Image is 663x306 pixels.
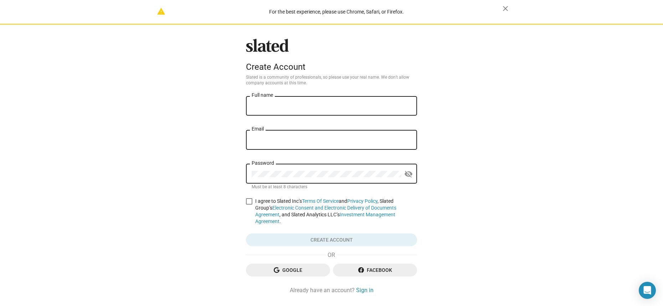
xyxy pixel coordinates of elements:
span: I agree to Slated Inc’s and , Slated Group’s , and Slated Analytics LLC’s . [255,198,417,225]
mat-icon: close [501,4,510,13]
mat-hint: Must be at least 8 characters [252,184,307,190]
a: Privacy Policy [347,198,377,204]
p: Slated is a community of professionals, so please use your real name. We don’t allow company acco... [246,75,417,86]
span: Google [252,264,324,276]
mat-icon: warning [157,7,165,16]
div: Already have an account? [246,286,417,294]
button: Google [246,264,330,276]
span: Facebook [339,264,411,276]
div: Open Intercom Messenger [639,282,656,299]
div: For the best experience, please use Chrome, Safari, or Firefox. [170,7,503,17]
button: Facebook [333,264,417,276]
a: Terms Of Service [302,198,339,204]
a: Electronic Consent and Electronic Delivery of Documents Agreement [255,205,396,217]
mat-icon: visibility_off [404,169,413,180]
div: Create Account [246,62,417,72]
a: Sign in [356,286,374,294]
sl-branding: Create Account [246,39,417,75]
button: Show password [401,167,416,181]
